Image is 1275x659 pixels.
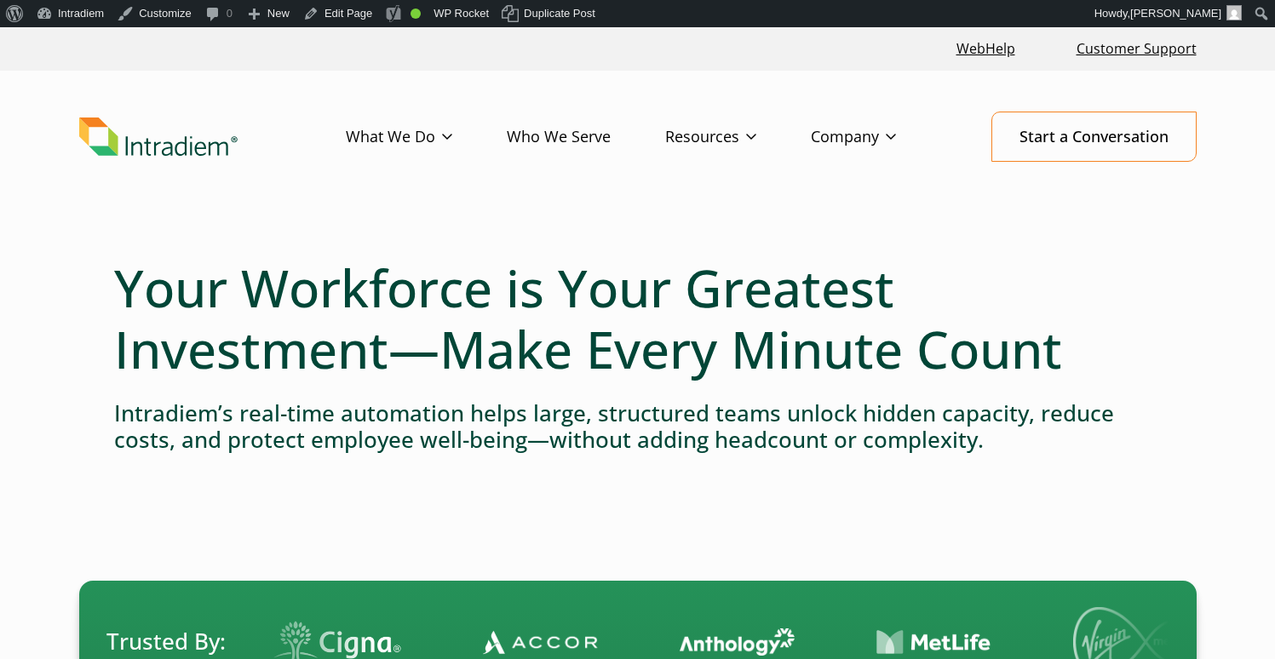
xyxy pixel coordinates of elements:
[346,112,507,162] a: What We Do
[991,112,1197,162] a: Start a Conversation
[829,629,944,656] img: Contact Center Automation MetLife Logo
[950,31,1022,67] a: Link opens in a new window
[114,400,1162,453] h4: Intradiem’s real-time automation helps large, structured teams unlock hidden capacity, reduce cos...
[106,626,226,657] span: Trusted By:
[411,9,421,19] div: Good
[114,257,1162,380] h1: Your Workforce is Your Greatest Investment—Make Every Minute Count
[1130,7,1221,20] span: [PERSON_NAME]
[665,112,811,162] a: Resources
[811,112,951,162] a: Company
[507,112,665,162] a: Who We Serve
[79,117,238,157] img: Intradiem
[79,117,346,157] a: Link to homepage of Intradiem
[1070,31,1203,67] a: Customer Support
[435,629,550,655] img: Contact Center Automation Accor Logo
